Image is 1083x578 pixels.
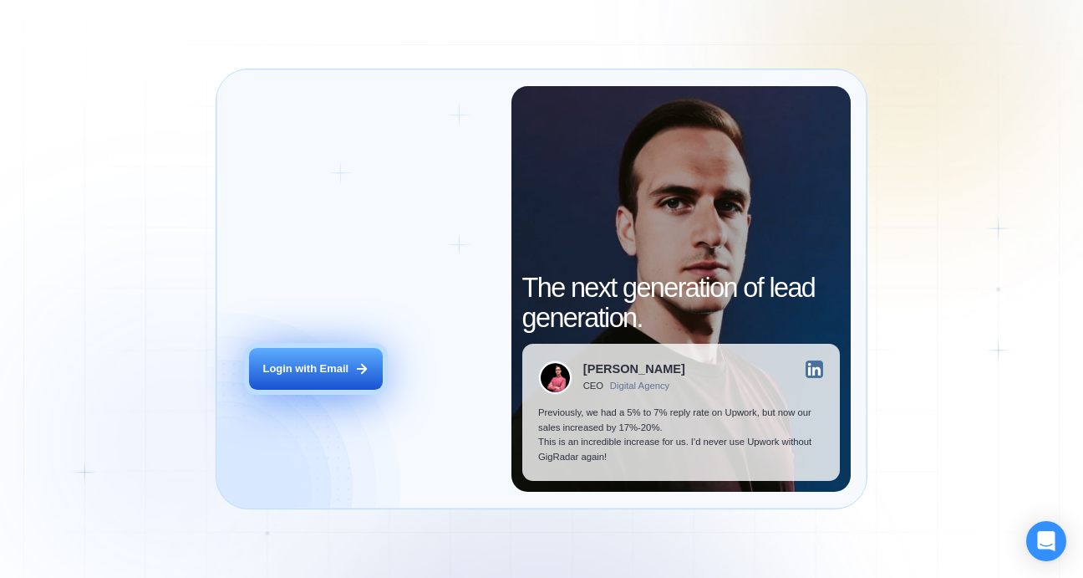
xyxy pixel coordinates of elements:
[263,361,349,376] div: Login with Email
[538,406,823,465] p: Previously, we had a 5% to 7% reply rate on Upwork, but now our sales increased by 17%-20%. This ...
[583,381,603,391] div: CEO
[583,363,685,376] div: [PERSON_NAME]
[1026,521,1066,561] div: Open Intercom Messenger
[522,274,840,333] h2: The next generation of lead generation.
[610,381,669,391] div: Digital Agency
[249,348,383,390] button: Login with Email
